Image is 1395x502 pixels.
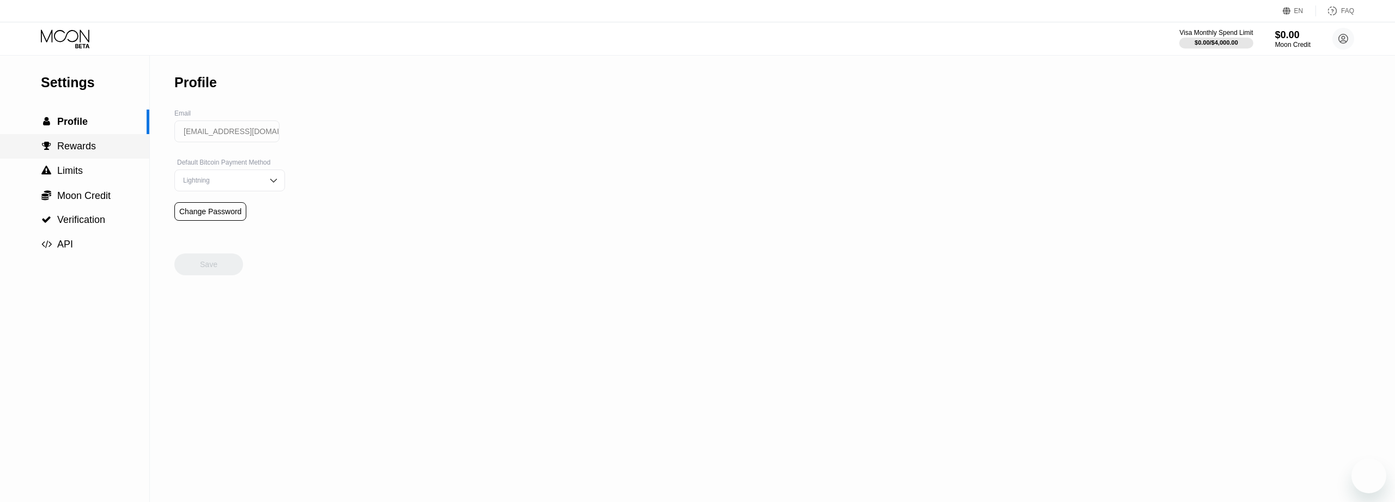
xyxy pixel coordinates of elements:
[41,239,52,249] span: 
[41,215,52,225] div: 
[57,116,88,127] span: Profile
[1275,41,1311,49] div: Moon Credit
[1179,29,1253,37] div: Visa Monthly Spend Limit
[1316,5,1354,16] div: FAQ
[41,117,52,126] div: 
[1179,29,1253,49] div: Visa Monthly Spend Limit$0.00/$4,000.00
[1294,7,1303,15] div: EN
[1283,5,1316,16] div: EN
[1275,29,1311,49] div: $0.00Moon Credit
[41,166,52,176] div: 
[1351,458,1386,493] iframe: Button to launch messaging window
[1341,7,1354,15] div: FAQ
[179,207,241,216] div: Change Password
[41,190,52,201] div: 
[174,202,246,221] div: Change Password
[41,166,51,176] span: 
[1275,29,1311,41] div: $0.00
[57,141,96,152] span: Rewards
[41,141,52,151] div: 
[41,190,51,201] span: 
[174,110,285,117] div: Email
[41,215,51,225] span: 
[57,165,83,176] span: Limits
[57,190,111,201] span: Moon Credit
[174,75,217,90] div: Profile
[43,117,50,126] span: 
[42,141,51,151] span: 
[41,75,149,90] div: Settings
[180,177,263,184] div: Lightning
[57,214,105,225] span: Verification
[1194,39,1238,46] div: $0.00 / $4,000.00
[174,159,285,166] div: Default Bitcoin Payment Method
[57,239,73,250] span: API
